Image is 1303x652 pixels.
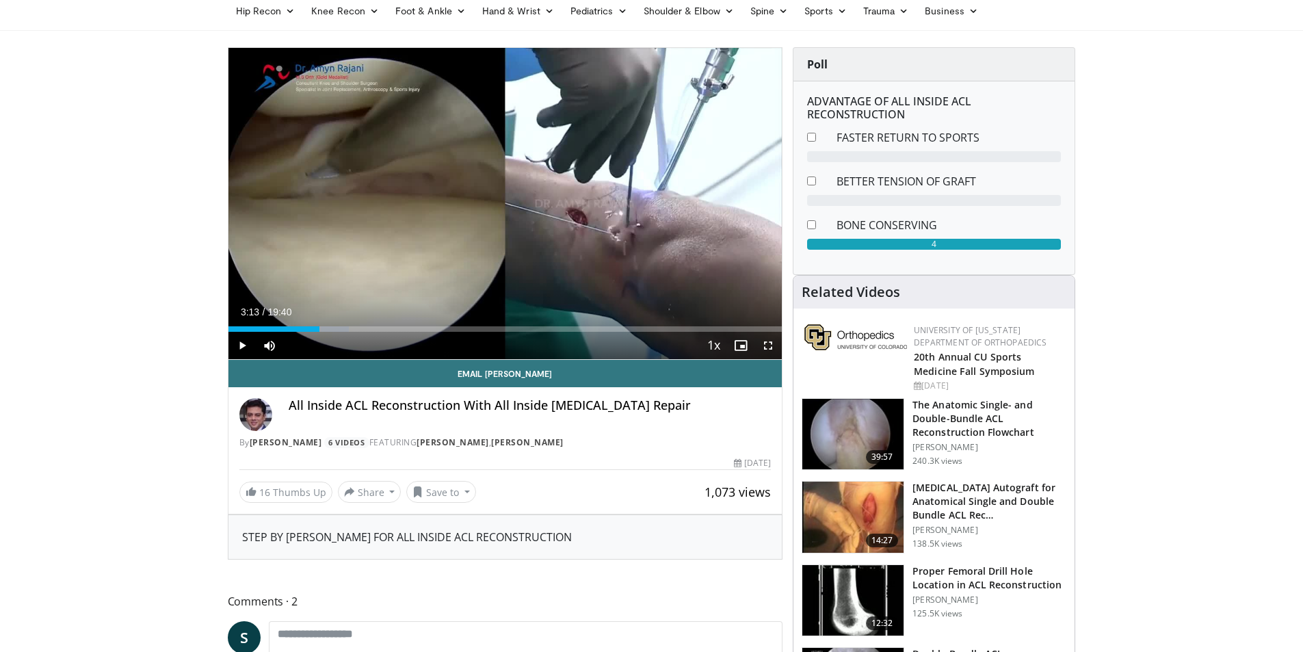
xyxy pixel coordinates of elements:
a: 14:27 [MEDICAL_DATA] Autograft for Anatomical Single and Double Bundle ACL Rec… [PERSON_NAME] 138... [802,481,1066,553]
dd: FASTER RETURN TO SPORTS [826,129,1071,146]
span: 16 [259,486,270,499]
a: 20th Annual CU Sports Medicine Fall Symposium [914,350,1034,378]
button: Save to [406,481,476,503]
span: 12:32 [866,616,899,630]
h3: [MEDICAL_DATA] Autograft for Anatomical Single and Double Bundle ACL Rec… [912,481,1066,522]
a: 12:32 Proper Femoral Drill Hole Location in ACL Reconstruction [PERSON_NAME] 125.5K views [802,564,1066,637]
div: [DATE] [914,380,1064,392]
img: Title_01_100001165_3.jpg.150x105_q85_crop-smart_upscale.jpg [802,565,904,636]
div: [DATE] [734,457,771,469]
a: 6 Videos [324,437,369,449]
h6: ADVANTAGE OF ALL INSIDE ACL RECONSTRUCTION [807,95,1061,121]
a: University of [US_STATE] Department of Orthopaedics [914,324,1047,348]
p: [PERSON_NAME] [912,595,1066,605]
button: Play [228,332,256,359]
h3: The Anatomic Single- and Double-Bundle ACL Reconstruction Flowchart [912,398,1066,439]
video-js: Video Player [228,48,782,360]
p: [PERSON_NAME] [912,442,1066,453]
img: Avatar [239,398,272,431]
button: Playback Rate [700,332,727,359]
img: 355603a8-37da-49b6-856f-e00d7e9307d3.png.150x105_q85_autocrop_double_scale_upscale_version-0.2.png [804,324,907,350]
a: [PERSON_NAME] [250,436,322,448]
button: Enable picture-in-picture mode [727,332,754,359]
p: 240.3K views [912,456,962,467]
span: 1,073 views [705,484,771,500]
a: 39:57 The Anatomic Single- and Double-Bundle ACL Reconstruction Flowchart [PERSON_NAME] 240.3K views [802,398,1066,471]
span: 3:13 [241,307,259,317]
button: Share [338,481,402,503]
a: [PERSON_NAME] [417,436,489,448]
div: 4 [807,239,1061,250]
div: STEP BY [PERSON_NAME] FOR ALL INSIDE ACL RECONSTRUCTION [242,529,769,545]
span: / [263,307,265,317]
span: 14:27 [866,534,899,547]
a: [PERSON_NAME] [491,436,564,448]
img: Fu_0_3.png.150x105_q85_crop-smart_upscale.jpg [802,399,904,470]
dd: BONE CONSERVING [826,217,1071,233]
span: Comments 2 [228,592,783,610]
strong: Poll [807,57,828,72]
button: Mute [256,332,283,359]
p: 138.5K views [912,538,962,549]
h4: All Inside ACL Reconstruction With All Inside [MEDICAL_DATA] Repair [289,398,772,413]
div: By FEATURING , [239,436,772,449]
a: Email [PERSON_NAME] [228,360,782,387]
span: 39:57 [866,450,899,464]
button: Fullscreen [754,332,782,359]
span: 19:40 [267,307,291,317]
h3: Proper Femoral Drill Hole Location in ACL Reconstruction [912,564,1066,592]
img: 281064_0003_1.png.150x105_q85_crop-smart_upscale.jpg [802,482,904,553]
a: 16 Thumbs Up [239,482,332,503]
div: Progress Bar [228,326,782,332]
dd: BETTER TENSION OF GRAFT [826,173,1071,190]
p: 125.5K views [912,608,962,619]
h4: Related Videos [802,284,900,300]
p: [PERSON_NAME] [912,525,1066,536]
